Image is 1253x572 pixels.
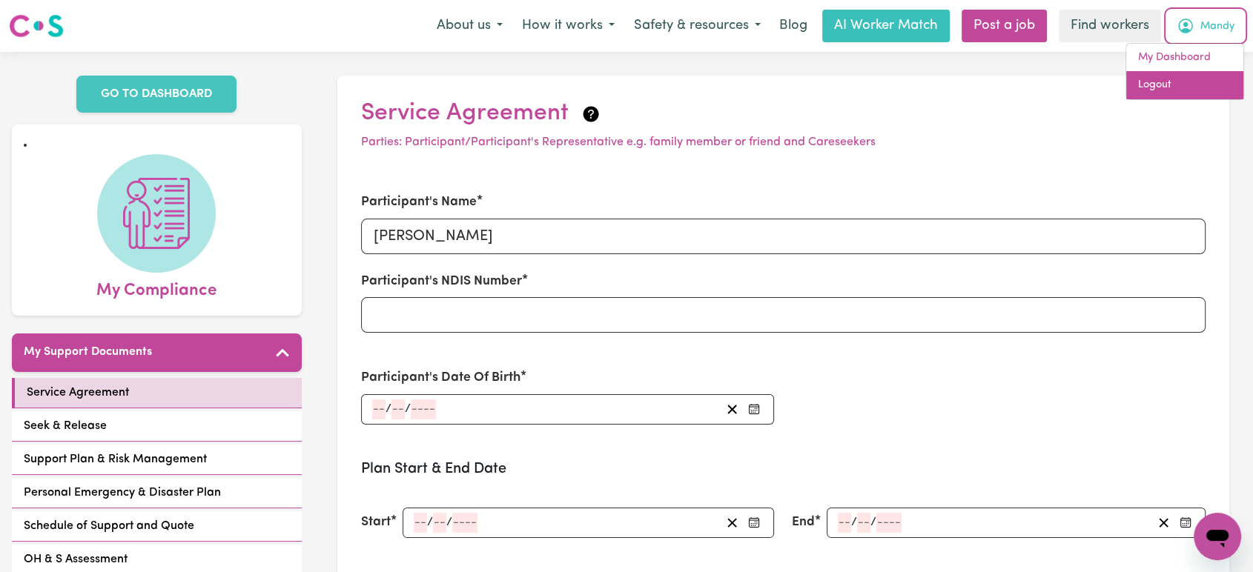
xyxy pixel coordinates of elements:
[1126,44,1243,72] a: My Dashboard
[12,511,302,542] a: Schedule of Support and Quote
[12,478,302,508] a: Personal Emergency & Disaster Plan
[851,516,857,529] span: /
[857,513,870,533] input: --
[822,10,950,42] a: AI Worker Match
[427,10,512,41] button: About us
[361,133,1206,151] p: Parties: Participant/Participant's Representative e.g. family member or friend and Careseekers
[838,513,851,533] input: --
[452,513,477,533] input: ----
[361,272,522,291] label: Participant's NDIS Number
[433,513,446,533] input: --
[372,399,386,419] input: --
[411,399,436,419] input: ----
[512,10,624,41] button: How it works
[12,445,302,475] a: Support Plan & Risk Management
[1125,43,1244,100] div: My Account
[361,368,520,388] label: Participant's Date Of Birth
[24,154,290,304] a: My Compliance
[9,9,64,43] a: Careseekers logo
[361,513,391,532] label: Start
[1059,10,1161,42] a: Find workers
[962,10,1047,42] a: Post a job
[1167,10,1244,41] button: My Account
[792,513,815,532] label: End
[24,517,194,535] span: Schedule of Support and Quote
[624,10,770,41] button: Safety & resources
[24,417,107,435] span: Seek & Release
[427,516,433,529] span: /
[24,450,207,468] span: Support Plan & Risk Management
[12,378,302,408] a: Service Agreement
[24,484,221,502] span: Personal Emergency & Disaster Plan
[9,13,64,39] img: Careseekers logo
[391,399,405,419] input: --
[414,513,427,533] input: --
[24,551,128,568] span: OH & S Assessment
[96,273,216,304] span: My Compliance
[27,384,129,402] span: Service Agreement
[12,333,302,372] button: My Support Documents
[876,513,902,533] input: ----
[1194,513,1241,560] iframe: Button to launch messaging window
[446,516,452,529] span: /
[386,402,391,416] span: /
[24,345,152,359] h5: My Support Documents
[405,402,411,416] span: /
[770,10,816,42] a: Blog
[361,193,477,212] label: Participant's Name
[870,516,876,529] span: /
[1200,19,1234,35] span: Mandy
[361,460,1206,478] h3: Plan Start & End Date
[1126,71,1243,99] a: Logout
[12,411,302,442] a: Seek & Release
[76,76,237,113] a: GO TO DASHBOARD
[361,99,1206,127] h2: Service Agreement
